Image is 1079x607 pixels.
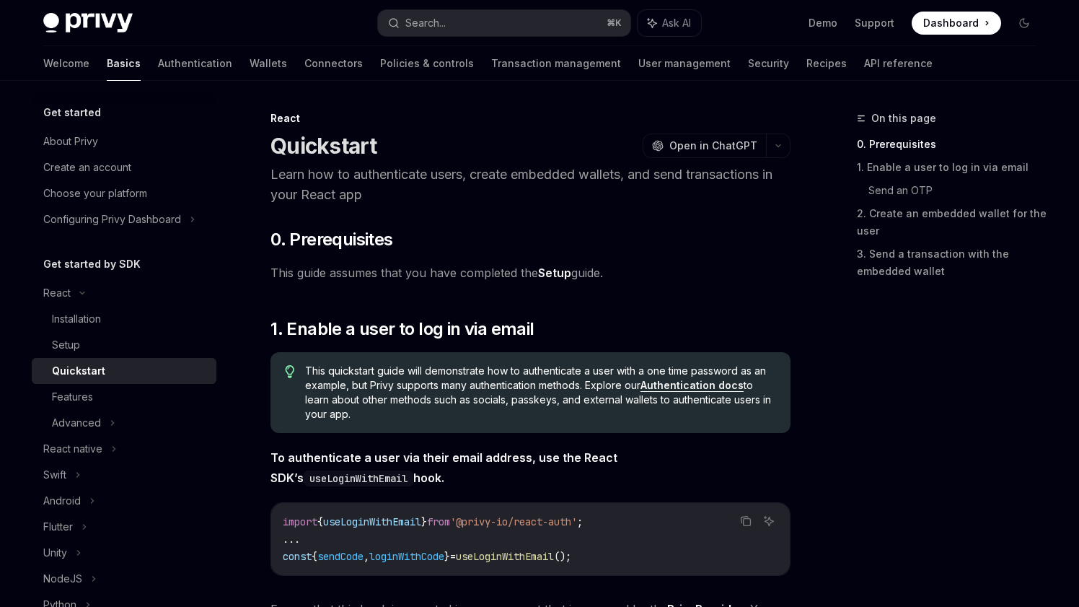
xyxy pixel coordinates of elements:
span: ⌘ K [607,17,622,29]
a: Security [748,46,789,81]
a: Choose your platform [32,180,216,206]
div: Advanced [52,414,101,432]
a: 0. Prerequisites [857,133,1047,156]
a: Features [32,384,216,410]
div: Search... [405,14,446,32]
a: Setup [32,332,216,358]
div: React native [43,440,102,458]
a: User management [638,46,731,81]
span: 1. Enable a user to log in via email [270,318,534,341]
div: Configuring Privy Dashboard [43,211,181,228]
svg: Tip [285,365,295,378]
span: useLoginWithEmail [323,515,421,528]
h5: Get started [43,104,101,121]
div: Unity [43,544,67,562]
a: Authentication [158,46,232,81]
a: 1. Enable a user to log in via email [857,156,1047,179]
button: Search...⌘K [378,10,630,36]
code: useLoginWithEmail [304,471,413,486]
div: React [270,111,790,126]
a: Setup [538,266,571,281]
a: Transaction management [491,46,621,81]
span: , [364,550,369,563]
span: from [427,515,450,528]
div: Choose your platform [43,185,147,202]
strong: To authenticate a user via their email address, use the React SDK’s hook. [270,450,617,485]
span: 0. Prerequisites [270,228,392,251]
a: Dashboard [912,12,1001,35]
a: API reference [864,46,933,81]
span: Dashboard [923,16,979,30]
span: sendCode [317,550,364,563]
a: 2. Create an embedded wallet for the user [857,202,1047,243]
a: 3. Send a transaction with the embedded wallet [857,243,1047,283]
span: ; [577,515,583,528]
button: Toggle dark mode [1013,12,1036,35]
a: Policies & controls [380,46,474,81]
span: loginWithCode [369,550,444,563]
span: } [444,550,450,563]
button: Ask AI [759,512,778,530]
div: Quickstart [52,362,105,380]
div: React [43,284,71,302]
span: import [283,515,317,528]
span: const [283,550,312,563]
a: Wallets [250,46,287,81]
span: { [312,550,317,563]
span: (); [554,550,571,563]
span: This guide assumes that you have completed the guide. [270,263,790,283]
div: Create an account [43,159,131,176]
a: Support [855,16,894,30]
span: = [450,550,456,563]
a: Basics [107,46,141,81]
span: { [317,515,323,528]
a: Recipes [806,46,847,81]
p: Learn how to authenticate users, create embedded wallets, and send transactions in your React app [270,165,790,205]
a: Demo [809,16,837,30]
div: Features [52,388,93,406]
span: useLoginWithEmail [456,550,554,563]
img: dark logo [43,13,133,33]
button: Copy the contents from the code block [736,512,755,530]
div: NodeJS [43,570,82,588]
div: Flutter [43,518,73,536]
a: Welcome [43,46,89,81]
span: ... [283,533,300,546]
div: About Privy [43,133,98,150]
a: Authentication docs [640,379,744,392]
div: Swift [43,466,66,484]
div: Installation [52,310,101,328]
a: About Privy [32,128,216,154]
span: On this page [871,110,936,127]
a: Quickstart [32,358,216,384]
a: Connectors [304,46,363,81]
div: Setup [52,336,80,354]
a: Create an account [32,154,216,180]
div: Android [43,492,81,510]
span: } [421,515,427,528]
a: Send an OTP [868,179,1047,202]
span: Ask AI [662,16,691,30]
a: Installation [32,306,216,332]
span: '@privy-io/react-auth' [450,515,577,528]
h5: Get started by SDK [43,256,141,273]
h1: Quickstart [270,133,377,159]
span: This quickstart guide will demonstrate how to authenticate a user with a one time password as an ... [305,364,776,422]
span: Open in ChatGPT [669,139,757,153]
button: Open in ChatGPT [643,134,766,158]
button: Ask AI [638,10,701,36]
